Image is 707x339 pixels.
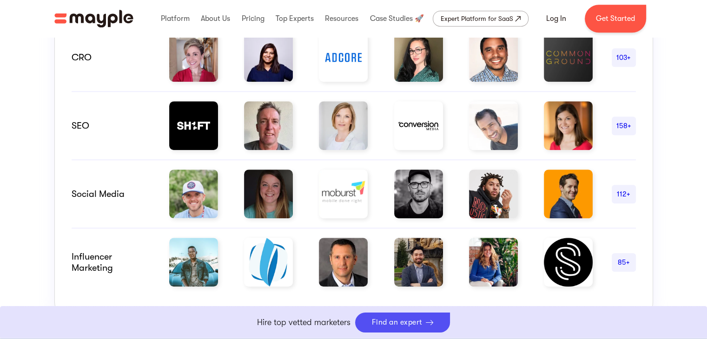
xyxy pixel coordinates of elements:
[585,5,646,33] a: Get Started
[535,7,577,30] a: Log In
[159,4,192,33] div: Platform
[612,52,636,63] div: 103+
[273,4,316,33] div: Top Experts
[239,4,266,33] div: Pricing
[72,52,151,63] div: CRO
[612,120,636,131] div: 158+
[433,11,529,26] a: Expert Platform for SaaS
[612,257,636,268] div: 85+
[72,189,151,200] div: Social Media
[54,10,133,27] img: Mayple logo
[198,4,232,33] div: About Us
[612,189,636,200] div: 112+
[323,4,361,33] div: Resources
[54,10,133,27] a: home
[72,120,151,131] div: SEO
[72,251,151,274] div: Influencer marketing
[441,13,513,24] div: Expert Platform for SaaS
